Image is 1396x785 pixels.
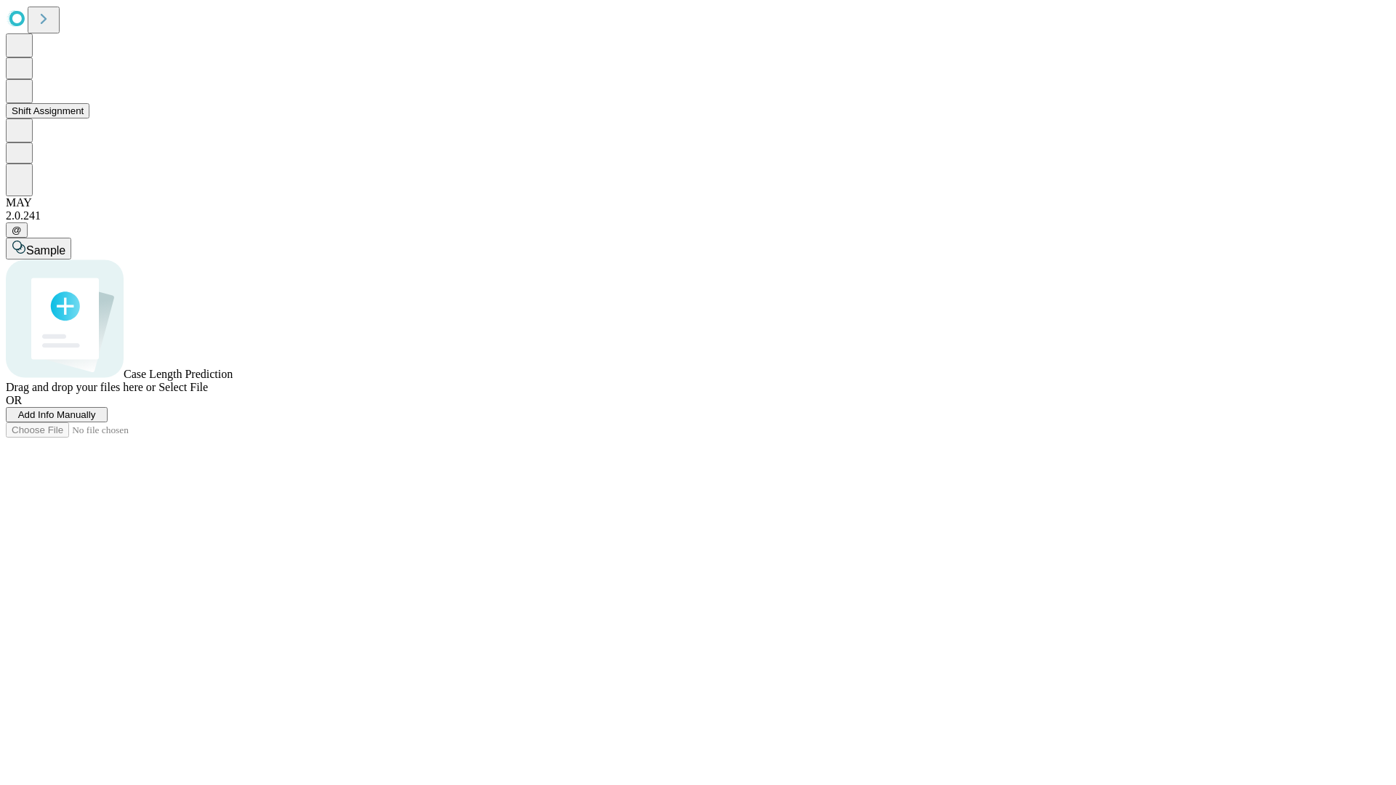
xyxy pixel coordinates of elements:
[6,222,28,238] button: @
[6,407,108,422] button: Add Info Manually
[6,238,71,259] button: Sample
[6,209,1390,222] div: 2.0.241
[124,368,233,380] span: Case Length Prediction
[18,409,96,420] span: Add Info Manually
[6,394,22,406] span: OR
[6,103,89,118] button: Shift Assignment
[26,244,65,257] span: Sample
[12,225,22,235] span: @
[6,381,156,393] span: Drag and drop your files here or
[6,196,1390,209] div: MAY
[159,381,208,393] span: Select File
